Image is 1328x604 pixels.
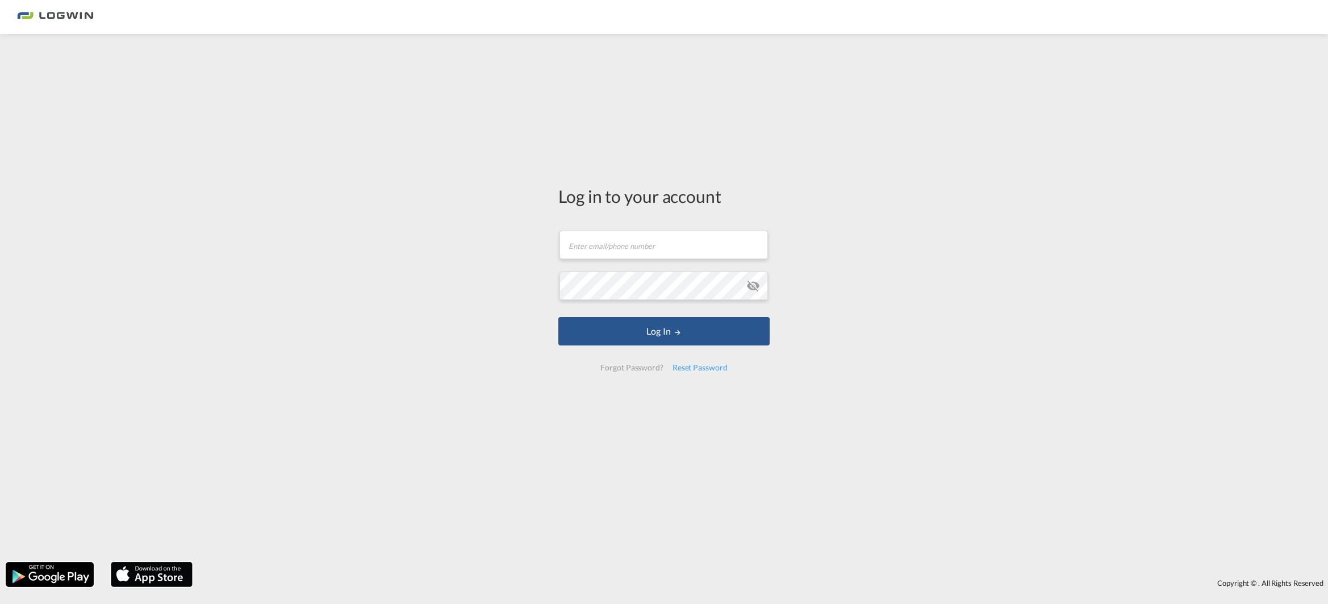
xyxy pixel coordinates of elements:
input: Enter email/phone number [559,231,768,259]
img: google.png [5,561,95,588]
img: apple.png [110,561,194,588]
div: Log in to your account [558,184,770,208]
md-icon: icon-eye-off [746,279,760,293]
div: Copyright © . All Rights Reserved [198,573,1328,593]
img: bc73a0e0d8c111efacd525e4c8ad7d32.png [17,5,94,30]
div: Reset Password [668,357,732,378]
button: LOGIN [558,317,770,345]
div: Forgot Password? [596,357,667,378]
